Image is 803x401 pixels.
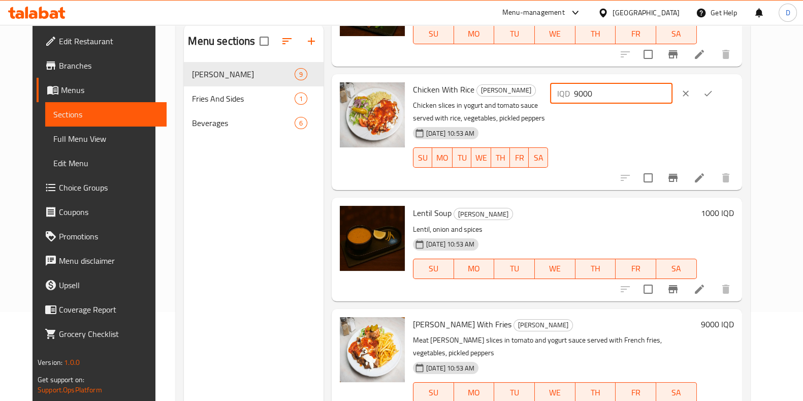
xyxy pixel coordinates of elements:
[37,175,167,200] a: Choice Groups
[340,82,405,147] img: Chicken With Rice
[59,181,158,194] span: Choice Groups
[45,151,167,175] a: Edit Menu
[539,26,571,41] span: WE
[340,206,405,271] img: Lentil Soup
[184,58,324,139] nav: Menu sections
[188,34,255,49] h2: Menu sections
[539,261,571,276] span: WE
[436,150,448,165] span: MO
[37,53,167,78] a: Branches
[674,82,697,105] button: clear
[45,127,167,151] a: Full Menu View
[53,108,158,120] span: Sections
[454,259,495,279] button: MO
[693,283,705,295] a: Edit menu item
[457,150,467,165] span: TU
[59,328,158,340] span: Grocery Checklist
[714,42,738,67] button: delete
[701,206,734,220] h6: 1000 IQD
[192,117,294,129] span: Beverages
[661,42,685,67] button: Branch-specific-item
[37,78,167,102] a: Menus
[413,223,697,236] p: Lentil, onion and spices
[295,94,307,104] span: 1
[661,166,685,190] button: Branch-specific-item
[620,385,652,400] span: FR
[660,385,693,400] span: SA
[458,261,491,276] span: MO
[693,48,705,60] a: Edit menu item
[656,24,697,44] button: SA
[45,102,167,127] a: Sections
[38,383,102,396] a: Support.OpsPlatform
[498,261,531,276] span: TU
[575,24,616,44] button: TH
[413,147,432,168] button: SU
[417,385,450,400] span: SU
[340,317,405,382] img: Doner With Fries
[417,150,428,165] span: SU
[61,84,158,96] span: Menus
[660,261,693,276] span: SA
[65,356,80,369] span: 1.0.0
[413,82,474,97] span: Chicken With Rice
[192,92,294,105] span: Fries And Sides
[413,205,452,221] span: Lentil Soup
[514,319,572,331] span: [PERSON_NAME]
[184,111,324,135] div: Beverages6
[620,26,652,41] span: FR
[53,157,158,169] span: Edit Menu
[454,208,512,220] span: [PERSON_NAME]
[59,59,158,72] span: Branches
[498,26,531,41] span: TU
[458,26,491,41] span: MO
[660,26,693,41] span: SA
[557,87,570,100] p: IQD
[37,200,167,224] a: Coupons
[59,303,158,316] span: Coverage Report
[184,62,324,86] div: [PERSON_NAME]9
[575,259,616,279] button: TH
[295,118,307,128] span: 6
[491,147,510,168] button: TH
[574,83,672,104] input: Please enter price
[498,385,531,400] span: TU
[37,297,167,322] a: Coverage Report
[422,129,478,138] span: [DATE] 10:53 AM
[253,30,275,52] span: Select all sections
[539,385,571,400] span: WE
[785,7,790,18] span: D
[533,150,543,165] span: SA
[413,259,454,279] button: SU
[38,356,62,369] span: Version:
[413,24,454,44] button: SU
[494,259,535,279] button: TU
[295,117,307,129] div: items
[432,147,453,168] button: MO
[275,29,299,53] span: Sort sections
[295,92,307,105] div: items
[495,150,506,165] span: TH
[502,7,565,19] div: Menu-management
[613,7,680,18] div: [GEOGRAPHIC_DATA]
[580,261,612,276] span: TH
[471,147,491,168] button: WE
[417,26,450,41] span: SU
[422,363,478,373] span: [DATE] 10:53 AM
[37,322,167,346] a: Grocery Checklist
[53,133,158,145] span: Full Menu View
[413,99,548,125] p: Chicken slices in yogurt and tomato sauce served with rice, vegetables, pickled peppers
[513,319,573,331] div: Doner
[417,261,450,276] span: SU
[701,317,734,331] h6: 9000 IQD
[37,249,167,273] a: Menu disclaimer
[616,24,656,44] button: FR
[59,230,158,242] span: Promotions
[494,24,535,44] button: TU
[192,68,294,80] div: Doner
[620,261,652,276] span: FR
[453,147,471,168] button: TU
[37,224,167,249] a: Promotions
[37,29,167,53] a: Edit Restaurant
